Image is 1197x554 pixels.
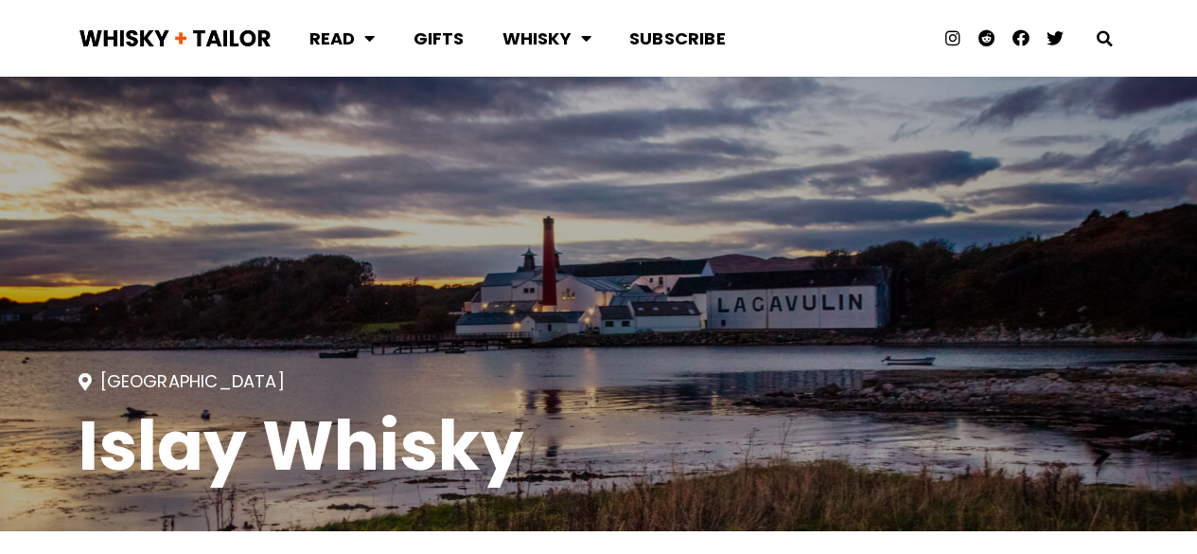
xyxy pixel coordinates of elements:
span: [GEOGRAPHIC_DATA] [96,370,285,393]
a: [GEOGRAPHIC_DATA] [79,370,285,393]
a: Whisky [484,13,610,63]
a: Subscribe [610,13,745,63]
img: Whisky + Tailor Logo [79,25,272,52]
a: Gifts [395,13,484,63]
h1: Islay Whisky [79,408,1119,484]
a: Read [290,13,395,63]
